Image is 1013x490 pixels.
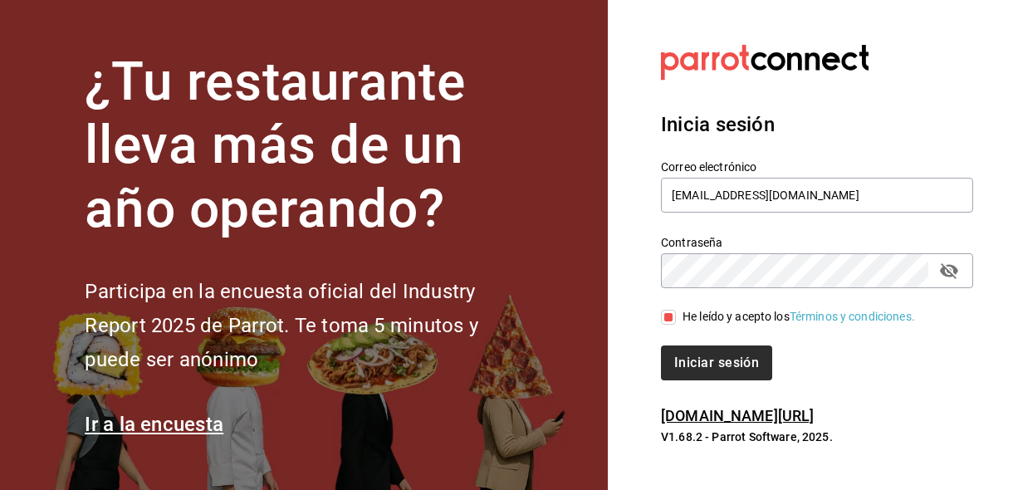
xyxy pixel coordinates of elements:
[661,429,973,445] p: V1.68.2 - Parrot Software, 2025.
[661,160,973,172] label: Correo electrónico
[661,236,973,247] label: Contraseña
[661,178,973,213] input: Ingresa tu correo electrónico
[683,308,915,326] div: He leído y acepto los
[661,110,973,140] h3: Inicia sesión
[935,257,963,285] button: passwordField
[790,310,915,323] a: Términos y condiciones.
[661,407,814,424] a: [DOMAIN_NAME][URL]
[661,345,772,380] button: Iniciar sesión
[85,275,533,376] h2: Participa en la encuesta oficial del Industry Report 2025 de Parrot. Te toma 5 minutos y puede se...
[85,51,533,242] h1: ¿Tu restaurante lleva más de un año operando?
[85,413,223,436] a: Ir a la encuesta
